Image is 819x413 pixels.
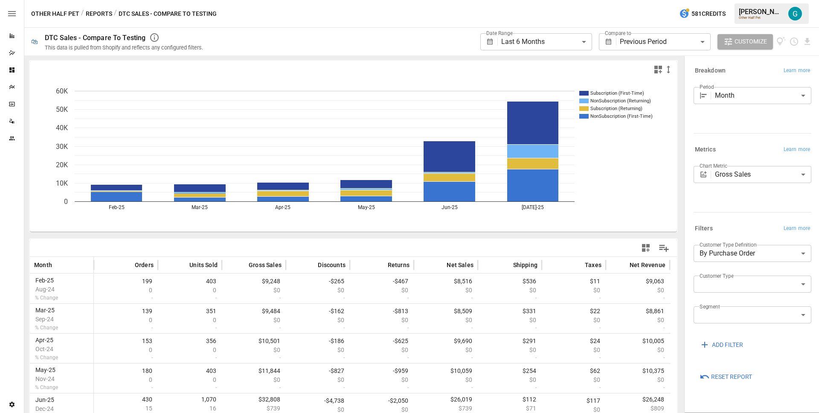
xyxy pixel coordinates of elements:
[98,308,154,314] span: 139
[546,287,601,294] span: $0
[700,162,727,169] label: Chart Metric
[482,337,537,344] span: $291
[695,145,716,154] h6: Metrics
[486,29,513,37] label: Date Range
[788,7,802,20] img: Gavin Acres
[610,278,665,285] span: $9,063
[31,9,79,19] button: Other Half Pet
[56,105,68,113] text: 50K
[700,241,757,248] label: Customer Type Definition
[610,317,665,323] span: $0
[546,317,601,323] span: $0
[354,296,409,300] span: -
[226,355,282,360] span: -
[546,376,601,383] span: $0
[739,8,783,16] div: [PERSON_NAME]
[418,287,473,294] span: $0
[700,272,734,279] label: Customer Type
[802,37,812,47] button: Download report
[56,179,68,187] text: 10K
[226,367,282,374] span: $11,844
[482,396,537,403] span: $112
[354,287,409,294] span: $0
[226,278,282,285] span: $9,248
[585,261,601,269] span: Taxes
[418,405,473,412] span: $739
[546,308,601,314] span: $22
[290,346,346,353] span: $0
[590,90,644,96] text: Subscription (First-Time)
[56,87,68,95] text: 60K
[590,113,653,119] text: NonSubscription (First-Time)
[98,367,154,374] span: 180
[45,44,203,51] div: This data is pulled from Shopify and reflects any configured filters.
[434,259,446,271] button: Sort
[354,406,409,413] span: $0
[114,9,117,19] div: /
[98,287,154,294] span: 0
[249,261,282,269] span: Gross Sales
[700,303,720,310] label: Segment
[546,355,601,360] span: -
[695,66,726,76] h6: Breakdown
[34,325,59,331] span: % Change
[572,259,584,271] button: Sort
[546,296,601,300] span: -
[418,346,473,353] span: $0
[418,337,473,344] span: $9,690
[34,384,59,390] span: % Change
[162,385,218,390] span: -
[482,385,537,390] span: -
[783,2,807,26] button: Gavin Acres
[610,385,665,390] span: -
[290,397,346,404] span: -$4,738
[56,124,68,132] text: 40K
[610,367,665,374] span: $10,375
[34,295,59,301] span: % Change
[162,326,218,330] span: -
[354,367,409,374] span: -$959
[162,346,218,353] span: 0
[86,9,112,19] button: Reports
[482,376,537,383] span: $0
[318,261,346,269] span: Discounts
[34,346,59,352] span: Oct-24
[482,355,537,360] span: -
[418,317,473,323] span: $0
[482,367,537,374] span: $254
[354,337,409,344] span: -$625
[64,198,68,206] text: 0
[162,278,218,285] span: 403
[610,405,665,412] span: $809
[98,376,154,383] span: 0
[482,278,537,285] span: $536
[789,37,799,47] button: Schedule report
[610,308,665,314] span: $8,861
[30,78,671,232] svg: A chart.
[617,259,629,271] button: Sort
[226,296,282,300] span: -
[717,34,773,49] button: Customize
[290,278,346,285] span: -$265
[290,367,346,374] span: -$827
[290,287,346,294] span: $0
[482,296,537,300] span: -
[482,287,537,294] span: $0
[354,346,409,353] span: $0
[695,224,713,233] h6: Filters
[122,259,134,271] button: Sort
[53,259,65,271] button: Sort
[354,278,409,285] span: -$467
[418,367,473,374] span: $10,059
[189,261,218,269] span: Units Sold
[546,278,601,285] span: $11
[739,16,783,20] div: Other Half Pet
[482,317,537,323] span: $0
[715,166,811,183] div: Gross Sales
[712,340,743,350] span: ADD FILTER
[711,372,752,382] span: Reset Report
[98,337,154,344] span: 153
[162,396,218,403] span: 1,070
[162,296,218,300] span: -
